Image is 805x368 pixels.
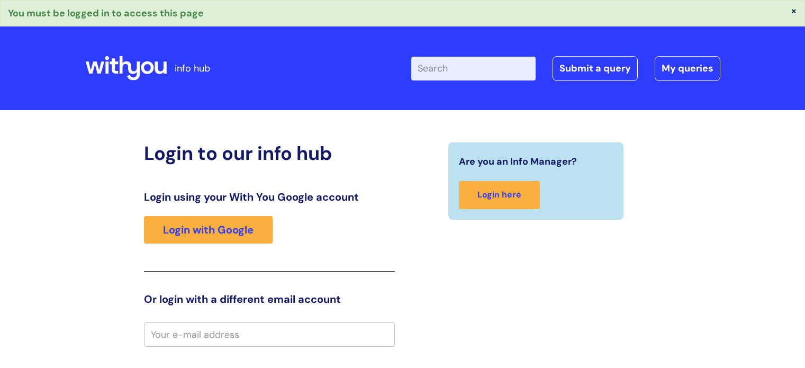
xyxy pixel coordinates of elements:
[553,56,638,80] a: Submit a query
[791,6,797,15] button: ×
[175,60,210,77] p: info hub
[144,191,395,203] h3: Login using your With You Google account
[411,57,536,80] input: Search
[144,142,395,165] h2: Login to our info hub
[655,56,720,80] a: My queries
[459,181,540,209] a: Login here
[459,153,577,170] span: Are you an Info Manager?
[144,322,395,347] input: Your e-mail address
[144,293,395,306] h3: Or login with a different email account
[144,216,273,244] a: Login with Google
